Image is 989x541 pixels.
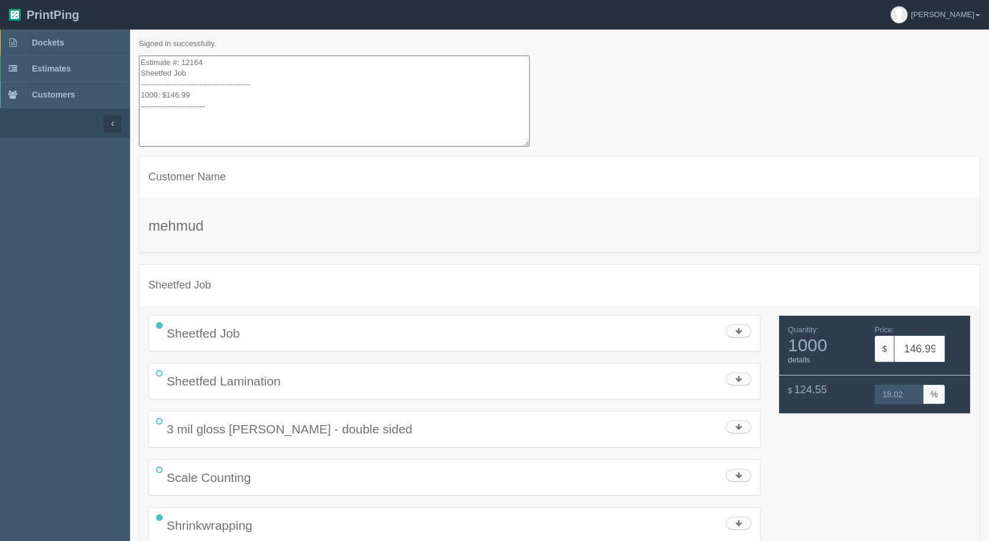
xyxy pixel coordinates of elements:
span: Dockets [32,38,64,47]
h4: Customer Name [148,171,971,183]
a: details [788,355,810,364]
span: $ [788,386,792,395]
span: Price: [874,325,894,334]
span: Scale Counting [167,471,251,484]
span: Estimates [32,64,71,73]
img: logo-3e63b451c926e2ac314895c53de4908e5d424f24456219fb08d385ab2e579770.png [9,9,21,21]
span: Customers [32,90,75,99]
span: Shrinkwrapping [167,519,252,532]
span: 3 mil gloss [PERSON_NAME] - double sided [167,422,413,436]
h4: Sheetfed Job [148,280,971,291]
textarea: Estimate #: 12164 Sheetfed Job ------------------------------------------- 1000: $146.99 --------... [139,56,530,147]
img: avatar_default-7531ab5dedf162e01f1e0bb0964e6a185e93c5c22dfe317fb01d7f8cd2b1632c.jpg [891,7,907,23]
p: Signed in successfully. [139,38,980,50]
span: % [923,384,945,404]
span: Sheetfed Job [167,326,240,340]
span: 1000 [788,335,866,355]
h3: mehmud [148,218,971,234]
span: $ [874,335,894,362]
span: Sheetfed Lamination [167,374,281,388]
span: Quantity: [788,325,819,334]
span: 124.55 [795,384,827,396]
